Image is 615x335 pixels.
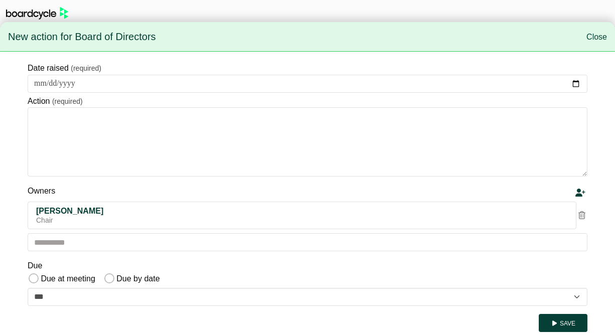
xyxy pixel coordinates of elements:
label: Due by date [115,272,160,285]
a: Close [586,33,607,41]
div: Add a new person [575,187,585,200]
label: Action [28,95,50,108]
div: Chair [36,216,568,225]
div: [PERSON_NAME] [36,206,568,216]
input: Due at meeting [29,273,39,283]
img: BoardcycleBlackGreen-aaafeed430059cb809a45853b8cf6d952af9d84e6e89e1f1685b34bfd5cb7d64.svg [6,7,68,20]
small: (required) [71,64,101,72]
label: Date raised [28,62,69,75]
label: Due at meeting [40,272,95,285]
label: Due [28,259,42,272]
small: (required) [52,97,83,105]
label: Owners [28,185,55,198]
input: Due by date [104,273,114,283]
button: Save [539,314,587,332]
span: New action for Board of Directors [8,27,156,48]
